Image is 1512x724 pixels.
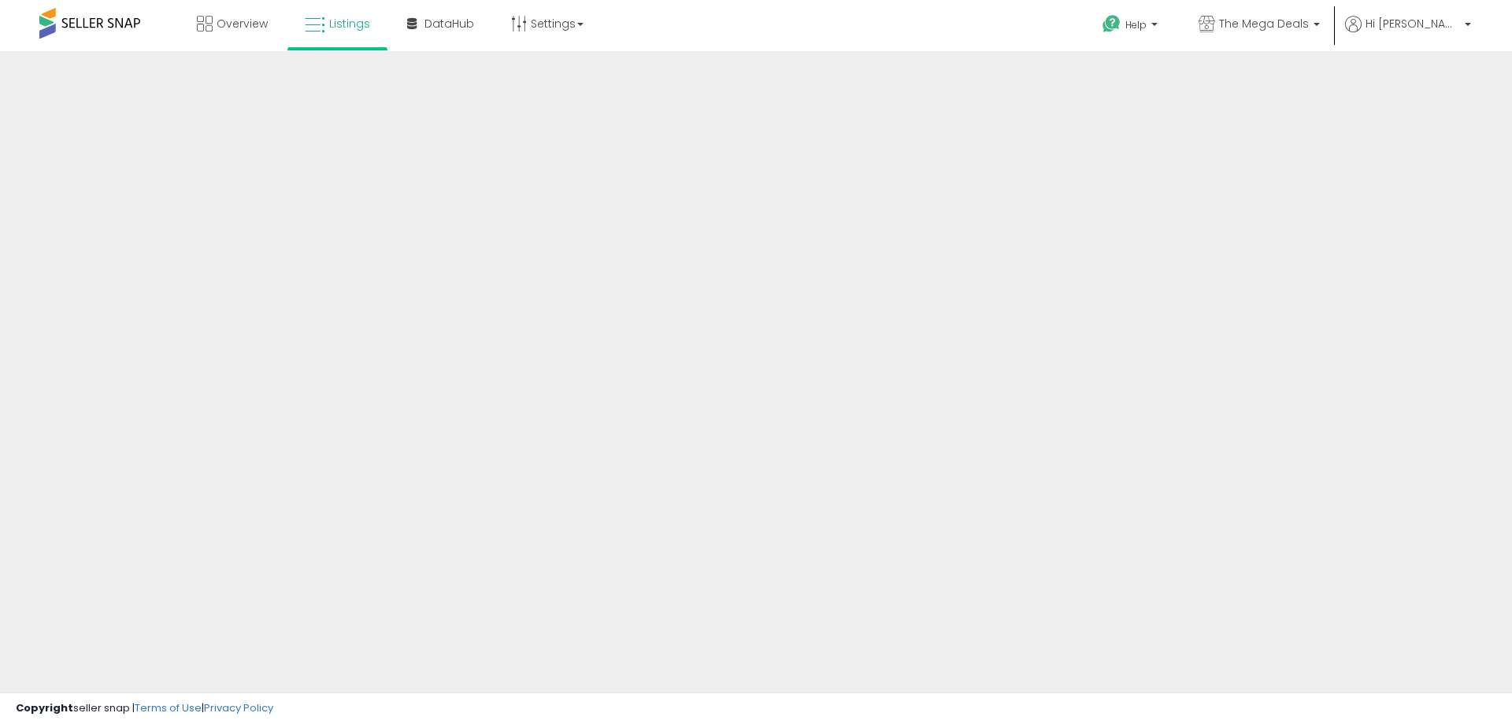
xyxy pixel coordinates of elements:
[1125,18,1147,32] span: Help
[16,701,273,716] div: seller snap | |
[1219,16,1309,32] span: The Mega Deals
[1102,14,1121,34] i: Get Help
[217,16,268,32] span: Overview
[1090,2,1173,51] a: Help
[16,700,73,715] strong: Copyright
[204,700,273,715] a: Privacy Policy
[329,16,370,32] span: Listings
[1366,16,1460,32] span: Hi [PERSON_NAME]
[424,16,474,32] span: DataHub
[135,700,202,715] a: Terms of Use
[1345,16,1471,51] a: Hi [PERSON_NAME]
